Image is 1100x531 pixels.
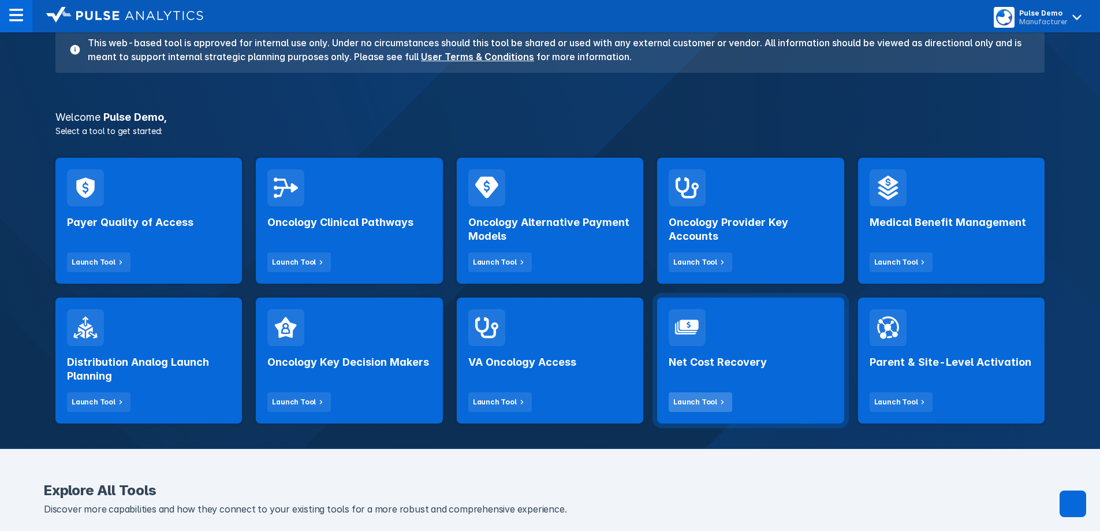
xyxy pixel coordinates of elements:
h3: Pulse Demo , [49,112,1051,122]
div: Launch Tool [874,397,918,407]
a: Payer Quality of AccessLaunch Tool [55,158,242,284]
h2: Explore All Tools [44,484,1056,497]
button: Launch Tool [267,392,331,412]
div: Launch Tool [673,257,717,268]
div: Pulse Demo [1019,9,1068,17]
a: Net Cost RecoveryLaunch Tool [657,298,844,424]
button: Launch Tool [67,392,130,412]
a: Medical Benefit ManagementLaunch Tool [858,158,1045,284]
h2: Oncology Provider Key Accounts [669,216,832,243]
div: Launch Tool [473,397,517,407]
button: Launch Tool [870,252,933,272]
button: Launch Tool [267,252,331,272]
button: Launch Tool [67,252,130,272]
div: Launch Tool [72,397,115,407]
h2: Payer Quality of Access [67,216,193,229]
img: menu--horizontal.svg [9,8,23,22]
a: User Terms & Conditions [421,51,534,62]
div: Launch Tool [272,257,316,268]
h2: VA Oncology Access [468,355,576,369]
a: logo [32,7,203,25]
button: Launch Tool [870,392,933,412]
h2: Distribution Analog Launch Planning [67,355,230,383]
h2: Medical Benefit Management [870,216,1026,229]
a: Distribution Analog Launch PlanningLaunch Tool [55,298,242,424]
h2: Oncology Alternative Payment Models [468,216,632,243]
a: Oncology Clinical PathwaysLaunch Tool [256,158,442,284]
a: VA Oncology AccessLaunch Tool [457,298,643,424]
a: Oncology Alternative Payment ModelsLaunch Tool [457,158,643,284]
div: Contact Support [1060,491,1086,517]
h2: Parent & Site-Level Activation [870,355,1031,369]
p: Discover more capabilities and how they connect to your existing tools for a more robust and comp... [44,502,1056,517]
button: Launch Tool [669,392,732,412]
div: Launch Tool [673,397,717,407]
div: Launch Tool [874,257,918,268]
span: Welcome [55,111,100,123]
a: Parent & Site-Level ActivationLaunch Tool [858,298,1045,424]
div: Manufacturer [1019,17,1068,26]
button: Launch Tool [468,392,532,412]
img: menu button [996,9,1012,25]
h3: This web-based tool is approved for internal use only. Under no circumstances should this tool be... [81,36,1031,64]
h2: Net Cost Recovery [669,355,767,369]
a: Oncology Key Decision MakersLaunch Tool [256,298,442,424]
button: Launch Tool [468,252,532,272]
div: Launch Tool [272,397,316,407]
h2: Oncology Key Decision Makers [267,355,429,369]
img: logo [46,7,203,23]
div: Launch Tool [473,257,517,268]
div: Launch Tool [72,257,115,268]
button: Launch Tool [669,252,732,272]
h2: Oncology Clinical Pathways [267,216,413,229]
a: Oncology Provider Key AccountsLaunch Tool [657,158,844,284]
p: Select a tool to get started: [49,125,1051,137]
